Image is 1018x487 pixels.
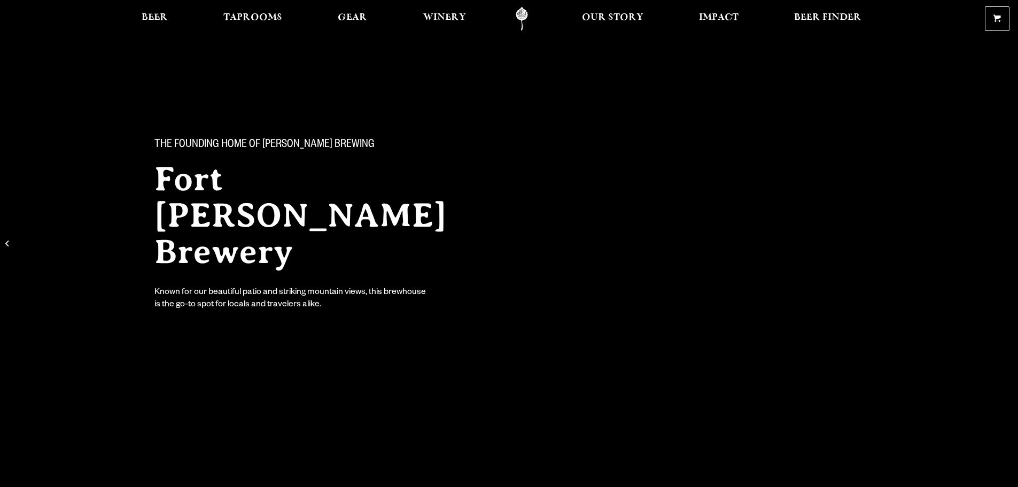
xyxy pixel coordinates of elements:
[699,13,739,22] span: Impact
[692,7,745,31] a: Impact
[582,13,643,22] span: Our Story
[135,7,175,31] a: Beer
[154,287,428,312] div: Known for our beautiful patio and striking mountain views, this brewhouse is the go-to spot for l...
[154,138,375,152] span: The Founding Home of [PERSON_NAME] Brewing
[787,7,868,31] a: Beer Finder
[416,7,473,31] a: Winery
[142,13,168,22] span: Beer
[575,7,650,31] a: Our Story
[154,161,488,270] h2: Fort [PERSON_NAME] Brewery
[331,7,374,31] a: Gear
[502,7,542,31] a: Odell Home
[216,7,289,31] a: Taprooms
[223,13,282,22] span: Taprooms
[794,13,861,22] span: Beer Finder
[338,13,367,22] span: Gear
[423,13,466,22] span: Winery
